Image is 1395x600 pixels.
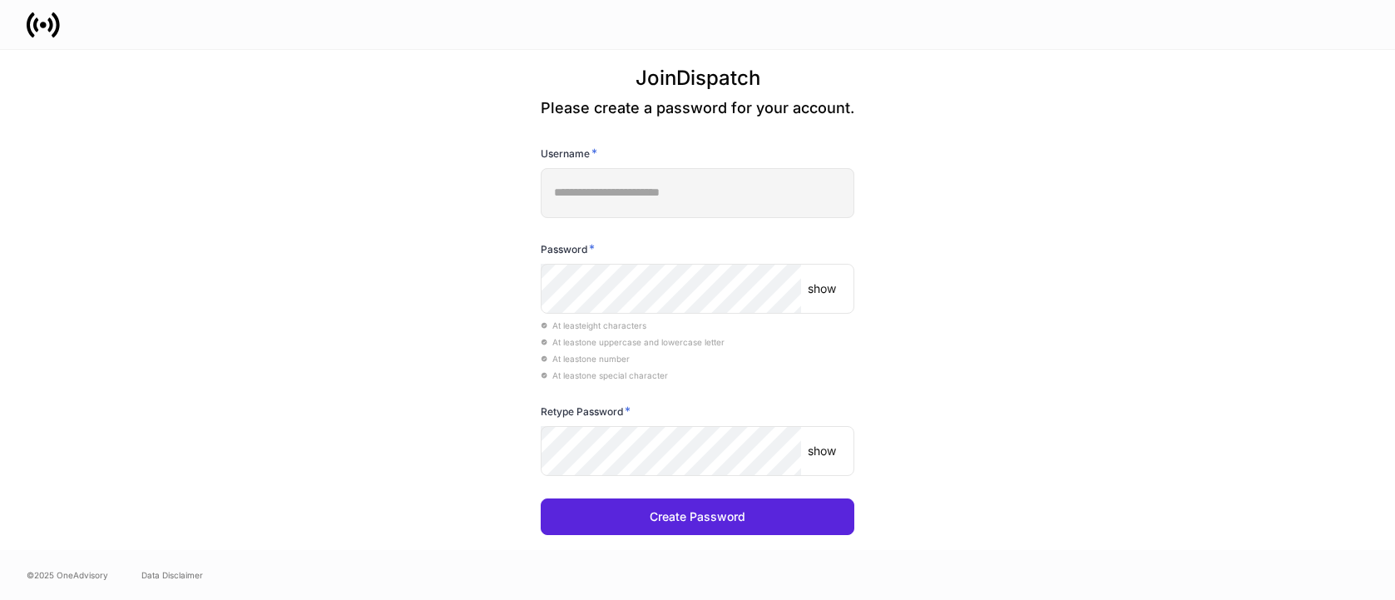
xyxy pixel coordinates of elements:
div: Create Password [650,511,745,523]
h6: Username [541,145,597,161]
button: Create Password [541,498,854,535]
a: Data Disclaimer [141,568,203,582]
p: show [808,280,836,297]
h6: Password [541,240,595,257]
span: At least one number [541,354,630,364]
span: At least one special character [541,370,668,380]
h6: Retype Password [541,403,631,419]
p: show [808,443,836,459]
span: © 2025 OneAdvisory [27,568,108,582]
h3: Join Dispatch [541,65,854,98]
span: At least one uppercase and lowercase letter [541,337,725,347]
span: At least eight characters [541,320,646,330]
p: Please create a password for your account. [541,98,854,118]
